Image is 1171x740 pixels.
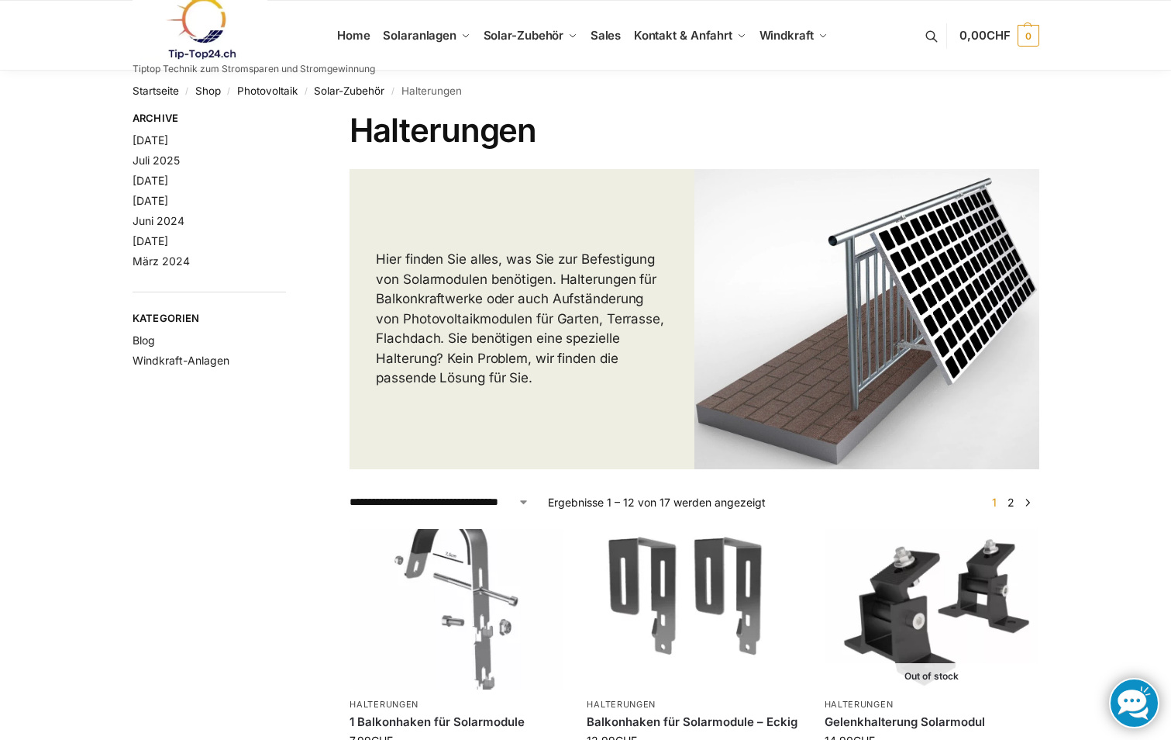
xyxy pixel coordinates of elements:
span: CHF [987,28,1011,43]
span: Seite 1 [988,496,1001,509]
span: / [221,85,237,98]
a: Windkraft [753,1,834,71]
a: 0,00CHF 0 [959,12,1038,59]
nav: Produkt-Seitennummerierung [983,494,1038,510]
h1: Halterungen [350,111,1038,150]
span: Kategorien [133,311,287,327]
span: Archive [133,111,287,126]
a: Solar-Zubehör [314,85,384,97]
a: Balkonhaken für Solarmodule – Eckig [587,714,801,730]
a: Juli 2025 [133,154,180,167]
a: Startseite [133,85,179,97]
span: Kontakt & Anfahrt [634,28,732,43]
button: Close filters [286,112,295,129]
p: Tiptop Technik zum Stromsparen und Stromgewinnung [133,64,375,74]
a: März 2024 [133,254,190,268]
a: Solaranlagen [377,1,477,71]
a: Sales [584,1,627,71]
a: Shop [195,85,221,97]
a: Gelenkhalterung Solarmodul [825,714,1038,730]
a: [DATE] [133,174,168,187]
span: Solaranlagen [383,28,456,43]
a: Windkraft-Anlagen [133,354,229,367]
a: [DATE] [133,234,168,247]
span: Solar-Zubehör [484,28,564,43]
a: Solar-Zubehör [477,1,584,71]
span: / [384,85,401,98]
a: Blog [133,334,155,347]
a: Halterungen [350,699,418,710]
a: → [1021,494,1033,510]
span: / [179,85,195,98]
a: Kontakt & Anfahrt [627,1,753,71]
span: 0 [1018,25,1039,47]
a: Photovoltaik [237,85,298,97]
span: 0,00 [959,28,1010,43]
img: Halterungen [694,169,1039,470]
span: / [298,85,314,98]
nav: Breadcrumb [133,71,1039,111]
img: Gelenkhalterung Solarmodul [825,529,1038,690]
span: Windkraft [759,28,814,43]
a: Halterungen [825,699,894,710]
a: [DATE] [133,133,168,147]
img: Balkonhaken für Solarmodule - Eckig [587,529,801,690]
p: Hier finden Sie alles, was Sie zur Befestigung von Solarmodulen benötigen. Halterungen für Balkon... [376,250,668,389]
a: Halterungen [587,699,656,710]
p: Ergebnisse 1 – 12 von 17 werden angezeigt [548,494,766,510]
a: Juni 2024 [133,214,184,227]
a: Seite 2 [1004,496,1018,509]
span: Sales [591,28,622,43]
select: Shop-Reihenfolge [350,494,529,510]
a: [DATE] [133,194,168,207]
a: 1 Balkonhaken für Solarmodule [350,714,563,730]
img: Balkonhaken für runde Handläufe [350,529,563,690]
a: Out of stockGelenkhalterung Solarmodul [825,529,1038,690]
